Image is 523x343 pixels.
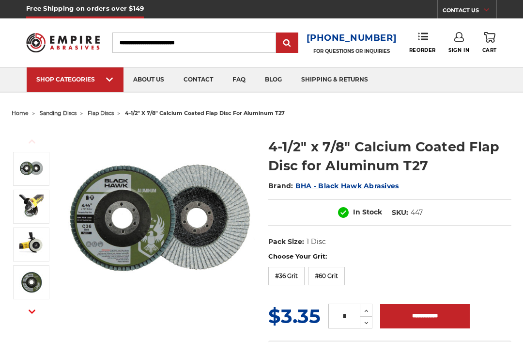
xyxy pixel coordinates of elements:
[307,48,397,54] p: FOR QUESTIONS OR INQUIRIES
[19,195,44,219] img: angle grinder disc for aluminum
[255,67,292,92] a: blog
[268,181,293,190] span: Brand:
[40,110,77,116] a: sanding discs
[411,208,423,218] dd: 447
[123,67,174,92] a: about us
[482,47,497,53] span: Cart
[482,32,497,53] a: Cart
[353,208,382,216] span: In Stock
[443,5,496,18] a: CONTACT US
[20,301,44,322] button: Next
[125,110,285,116] span: 4-1/2" x 7/8" calcium coated flap disc for aluminum t27
[65,127,255,317] img: BHA 4-1/2" x 7/8" Aluminum Flap Disc
[36,76,114,83] div: SHOP CATEGORIES
[292,67,378,92] a: shipping & returns
[268,252,511,261] label: Choose Your Grit:
[409,47,436,53] span: Reorder
[268,237,304,247] dt: Pack Size:
[19,157,44,181] img: BHA 4-1/2" x 7/8" Aluminum Flap Disc
[295,181,399,190] a: BHA - Black Hawk Abrasives
[12,110,29,116] a: home
[277,33,297,53] input: Submit
[88,110,114,116] a: flap discs
[19,270,44,294] img: 4.5 inch flap disc for grinding aluminum
[20,131,44,152] button: Previous
[392,208,408,218] dt: SKU:
[268,137,511,175] h1: 4-1/2" x 7/8" Calcium Coated Flap Disc for Aluminum T27
[174,67,223,92] a: contact
[223,67,255,92] a: faq
[268,304,321,328] span: $3.35
[448,47,469,53] span: Sign In
[307,31,397,45] a: [PHONE_NUMBER]
[19,232,44,257] img: aluminum flap disc with stearate
[26,28,100,57] img: Empire Abrasives
[409,32,436,53] a: Reorder
[307,237,326,247] dd: 1 Disc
